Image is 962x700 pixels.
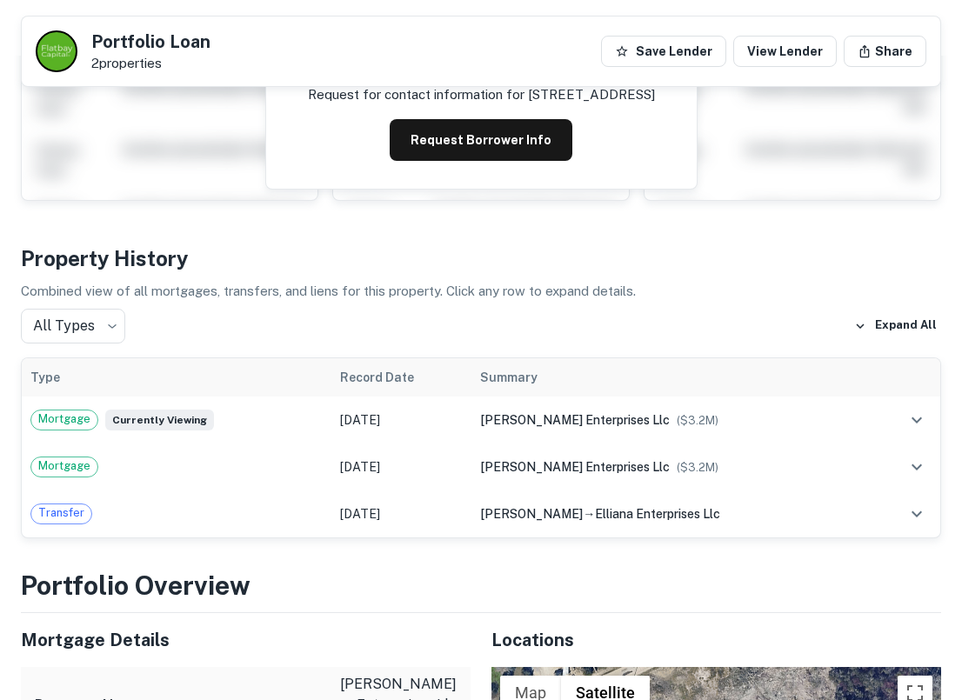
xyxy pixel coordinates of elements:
[91,56,210,71] p: 2 properties
[601,36,726,67] button: Save Lender
[331,443,472,490] td: [DATE]
[480,504,859,523] div: →
[331,397,472,443] td: [DATE]
[875,561,962,644] iframe: Chat Widget
[480,460,670,474] span: [PERSON_NAME] enterprises llc
[331,490,472,537] td: [DATE]
[21,566,941,605] h3: Portfolio Overview
[31,504,91,522] span: Transfer
[31,410,97,428] span: Mortgage
[902,499,932,529] button: expand row
[528,84,655,105] p: [STREET_ADDRESS]
[677,461,718,474] span: ($ 3.2M )
[105,410,214,430] span: Currently viewing
[21,243,941,274] h4: Property History
[480,507,583,521] span: [PERSON_NAME]
[491,627,941,653] h5: Locations
[733,36,837,67] a: View Lender
[844,36,926,67] button: Share
[308,84,524,105] p: Request for contact information for
[595,507,720,521] span: elliana enterprises llc
[480,413,670,427] span: [PERSON_NAME] enterprises llc
[902,405,932,435] button: expand row
[677,414,718,427] span: ($ 3.2M )
[850,313,941,339] button: Expand All
[902,452,932,482] button: expand row
[331,358,472,397] th: Record Date
[21,627,471,653] h5: Mortgage Details
[31,457,97,475] span: Mortgage
[21,309,125,343] div: All Types
[91,33,210,50] h5: Portfolio Loan
[21,281,941,302] p: Combined view of all mortgages, transfers, and liens for this property. Click any row to expand d...
[471,358,868,397] th: Summary
[390,119,572,161] button: Request Borrower Info
[22,358,331,397] th: Type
